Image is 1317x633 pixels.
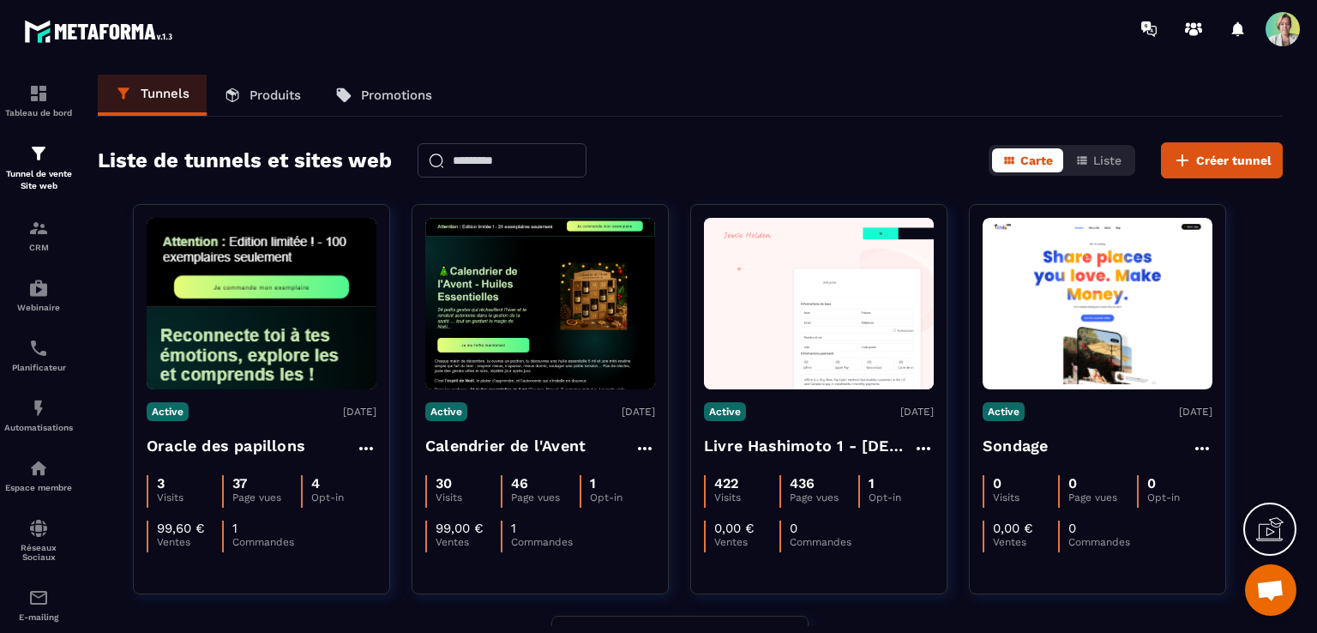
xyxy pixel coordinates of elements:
[993,475,1001,491] p: 0
[28,83,49,104] img: formation
[28,398,49,419] img: automations
[157,536,222,548] p: Ventes
[318,75,449,116] a: Promotions
[4,483,73,492] p: Espace membre
[436,475,452,491] p: 30
[4,385,73,445] a: automationsautomationsAutomatisations
[590,475,596,491] p: 1
[1068,521,1076,536] p: 0
[28,143,49,164] img: formation
[790,491,857,503] p: Page vues
[250,87,301,103] p: Produits
[4,423,73,432] p: Automatisations
[311,491,376,503] p: Opt-in
[869,475,875,491] p: 1
[147,402,189,421] p: Active
[714,475,738,491] p: 422
[28,338,49,359] img: scheduler
[425,434,586,458] h4: Calendrier de l'Avent
[147,434,305,458] h4: Oracle des papillons
[425,218,655,389] img: image
[869,491,934,503] p: Opt-in
[993,491,1058,503] p: Visits
[1068,475,1077,491] p: 0
[511,521,516,536] p: 1
[4,363,73,372] p: Planificateur
[425,402,467,421] p: Active
[4,325,73,385] a: schedulerschedulerPlanificateur
[4,505,73,575] a: social-networksocial-networkRéseaux Sociaux
[98,75,207,116] a: Tunnels
[704,218,934,389] img: image
[714,536,779,548] p: Ventes
[4,303,73,312] p: Webinaire
[1245,564,1296,616] div: Ouvrir le chat
[790,536,855,548] p: Commandes
[28,518,49,539] img: social-network
[232,475,247,491] p: 37
[147,218,376,389] img: image
[704,434,913,458] h4: Livre Hashimoto 1 - [DEMOGRAPHIC_DATA] suppléments - Stop Hashimoto
[993,536,1058,548] p: Ventes
[232,521,238,536] p: 1
[28,588,49,608] img: email
[98,143,392,178] h2: Liste de tunnels et sites web
[790,475,815,491] p: 436
[24,15,178,47] img: logo
[1068,491,1136,503] p: Page vues
[511,475,528,491] p: 46
[993,521,1033,536] p: 0,00 €
[232,491,300,503] p: Page vues
[4,243,73,252] p: CRM
[900,406,934,418] p: [DATE]
[1147,491,1212,503] p: Opt-in
[436,536,501,548] p: Ventes
[311,475,320,491] p: 4
[1068,536,1134,548] p: Commandes
[343,406,376,418] p: [DATE]
[141,86,189,101] p: Tunnels
[992,148,1063,172] button: Carte
[790,521,797,536] p: 0
[4,130,73,205] a: formationformationTunnel de vente Site web
[157,491,222,503] p: Visits
[28,458,49,479] img: automations
[4,543,73,562] p: Réseaux Sociaux
[1147,475,1156,491] p: 0
[4,445,73,505] a: automationsautomationsEspace membre
[28,218,49,238] img: formation
[436,521,484,536] p: 99,00 €
[207,75,318,116] a: Produits
[1093,154,1122,167] span: Liste
[1196,152,1272,169] span: Créer tunnel
[232,536,298,548] p: Commandes
[1161,142,1283,178] button: Créer tunnel
[436,491,501,503] p: Visits
[1020,154,1053,167] span: Carte
[1179,406,1212,418] p: [DATE]
[983,223,1212,385] img: image
[983,402,1025,421] p: Active
[511,536,576,548] p: Commandes
[714,491,779,503] p: Visits
[4,265,73,325] a: automationsautomationsWebinaire
[157,475,165,491] p: 3
[4,108,73,118] p: Tableau de bord
[1065,148,1132,172] button: Liste
[714,521,755,536] p: 0,00 €
[4,70,73,130] a: formationformationTableau de bord
[704,402,746,421] p: Active
[4,205,73,265] a: formationformationCRM
[983,434,1048,458] h4: Sondage
[157,521,205,536] p: 99,60 €
[622,406,655,418] p: [DATE]
[28,278,49,298] img: automations
[4,612,73,622] p: E-mailing
[511,491,579,503] p: Page vues
[4,168,73,192] p: Tunnel de vente Site web
[361,87,432,103] p: Promotions
[590,491,655,503] p: Opt-in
